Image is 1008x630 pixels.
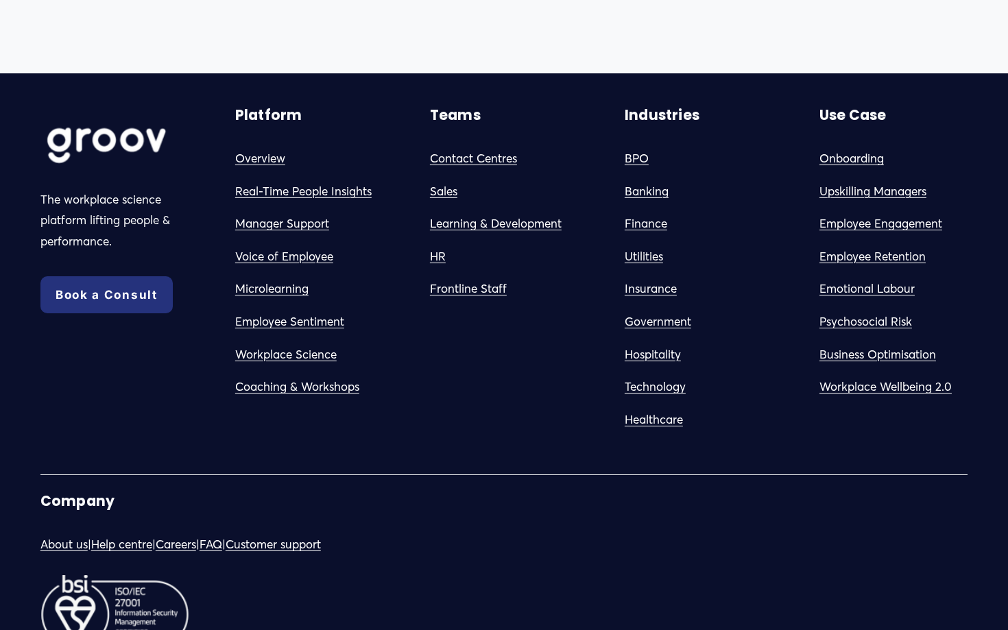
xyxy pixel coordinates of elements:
a: Utilities [625,246,663,267]
a: Manager Support [235,213,329,234]
a: Government [625,311,691,332]
a: Help centre [91,534,152,555]
strong: Platform [235,105,302,125]
a: Customer support [226,534,321,555]
a: Finance [625,213,667,234]
a: Workplace Science [235,344,337,365]
a: Frontline Staff [430,278,507,300]
a: Contact Centres [430,148,517,169]
a: Healthcare [625,409,683,431]
a: Banking [625,181,669,202]
a: Employee Engagement [819,213,942,234]
p: | | | | [40,534,501,555]
a: About us [40,534,88,555]
strong: Use Case [819,105,887,125]
p: The workplace science platform lifting people & performance. [40,189,189,252]
a: Employee Retention [819,246,926,267]
a: Book a Consult [40,276,173,313]
a: Coaching & Workshops [235,376,359,398]
strong: Teams [430,105,481,125]
a: Workplace Wellbein [819,376,925,398]
a: Sales [430,181,457,202]
a: Psychosocial Risk [819,311,912,332]
a: Upskilling Managers [819,181,926,202]
strong: Company [40,491,115,511]
a: Business Optimisation [819,344,936,365]
a: BPO [625,148,649,169]
strong: Industries [625,105,699,125]
a: g 2.0 [925,376,952,398]
a: FAQ [200,534,222,555]
a: HR [430,246,446,267]
a: Microlearning [235,278,309,300]
a: Voice of Employee [235,246,333,267]
a: Real-Time People Insights [235,181,372,202]
a: Careers [156,534,196,555]
a: Emotional Labour [819,278,915,300]
a: Learning & Development [430,213,562,234]
a: Insurance [625,278,677,300]
a: Onboarding [819,148,884,169]
a: Technology [625,376,686,398]
a: Employee Sentiment [235,311,344,332]
a: Hospitality [625,344,681,365]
